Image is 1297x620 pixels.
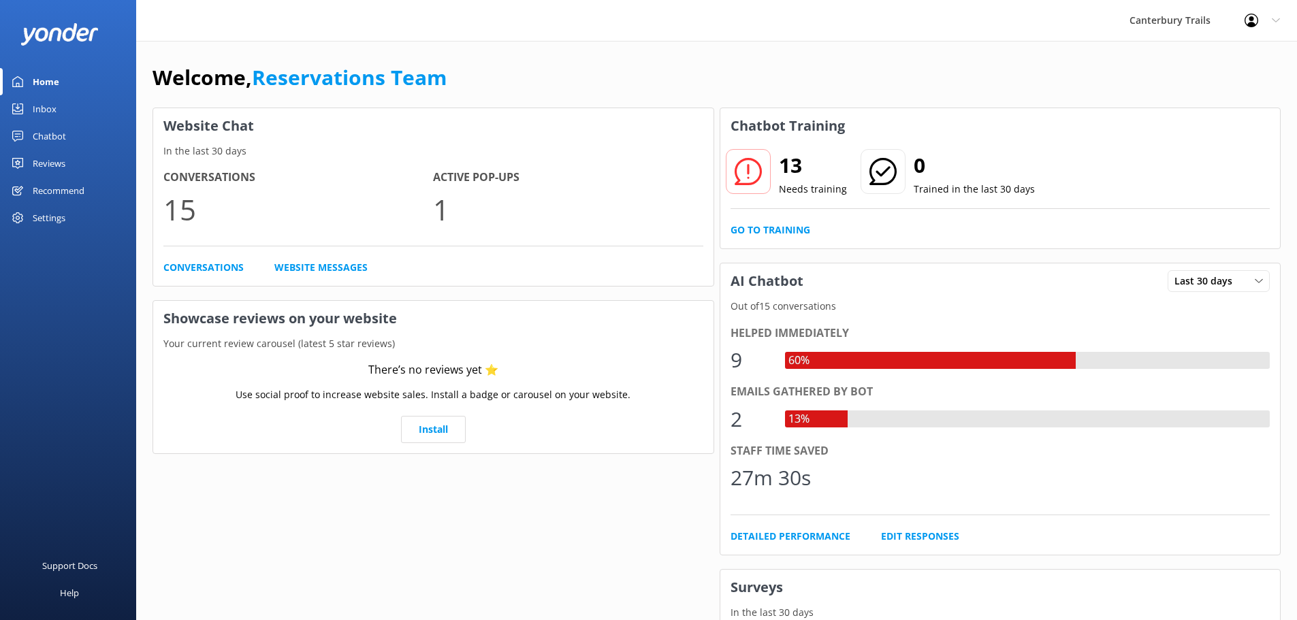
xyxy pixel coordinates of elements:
p: Use social proof to increase website sales. Install a badge or carousel on your website. [236,387,630,402]
div: 9 [731,344,771,376]
h3: AI Chatbot [720,263,814,299]
div: Home [33,68,59,95]
a: Conversations [163,260,244,275]
img: yonder-white-logo.png [20,23,99,46]
div: 13% [785,410,813,428]
p: 15 [163,186,433,232]
div: Inbox [33,95,57,123]
div: Support Docs [42,552,97,579]
p: Trained in the last 30 days [914,182,1035,197]
div: Emails gathered by bot [731,383,1270,401]
div: There’s no reviews yet ⭐ [368,361,498,379]
h3: Showcase reviews on your website [153,301,714,336]
div: 2 [731,403,771,436]
div: Recommend [33,177,84,204]
a: Edit Responses [881,529,959,544]
div: Chatbot [33,123,66,150]
h4: Active Pop-ups [433,169,703,186]
div: Settings [33,204,65,231]
h3: Website Chat [153,108,714,144]
p: Needs training [779,182,847,197]
a: Website Messages [274,260,368,275]
a: Go to Training [731,223,810,238]
div: 60% [785,352,813,370]
div: Staff time saved [731,442,1270,460]
h2: 13 [779,149,847,182]
p: Your current review carousel (latest 5 star reviews) [153,336,714,351]
h2: 0 [914,149,1035,182]
a: Reservations Team [252,63,447,91]
span: Last 30 days [1174,274,1240,289]
h4: Conversations [163,169,433,186]
a: Detailed Performance [731,529,850,544]
p: 1 [433,186,703,232]
h1: Welcome, [153,61,447,94]
a: Install [401,416,466,443]
div: 27m 30s [731,461,811,494]
p: In the last 30 days [153,144,714,159]
div: Helped immediately [731,325,1270,342]
h3: Surveys [720,570,1281,605]
p: Out of 15 conversations [720,299,1281,314]
h3: Chatbot Training [720,108,855,144]
div: Reviews [33,150,65,177]
div: Help [60,579,79,606]
p: In the last 30 days [720,605,1281,620]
